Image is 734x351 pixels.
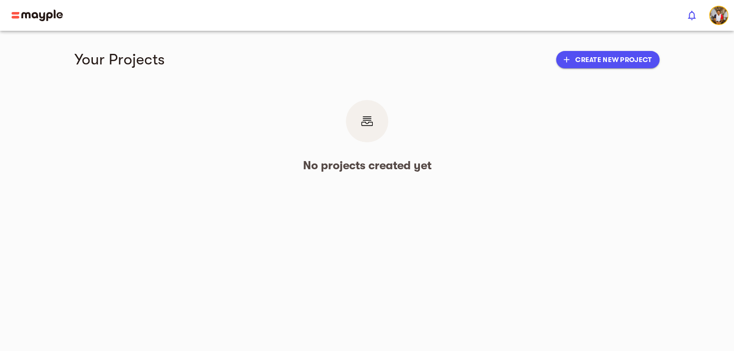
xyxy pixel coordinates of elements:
[680,4,703,27] button: show 0 new notifications
[12,10,63,21] img: Main logo
[709,6,728,25] img: Qn5QDd9LQAK4mkHYlGZS
[556,51,659,68] button: Create new project
[75,50,548,69] h4: Your Projects
[564,54,652,65] span: Create new project
[303,158,431,173] h5: No projects created yet
[562,55,571,64] span: add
